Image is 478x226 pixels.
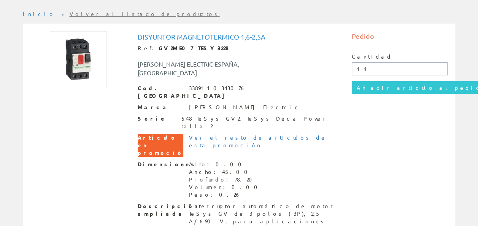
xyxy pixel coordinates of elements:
div: Volumen: 0.00 [189,183,262,191]
div: Profundo: 78.20 [189,176,262,183]
span: Marca [138,103,183,111]
div: Ref. [138,45,341,52]
span: Serie [138,115,176,123]
h1: Disyuntor Magnetotermico 1,6-2,5a [138,33,341,41]
img: Foto artículo Disyuntor Magnetotermico 1,6-2,5a (150x150) [50,31,107,88]
div: [PERSON_NAME] Electric [189,103,301,111]
a: Volver al listado de productos [70,10,220,17]
label: Cantidad [352,53,392,60]
div: Ancho: 45.00 [189,168,262,176]
strong: GV2ME07 TESY3228 [159,45,229,51]
span: Cod. [GEOGRAPHIC_DATA] [138,84,183,100]
div: 3389110343076 [189,84,246,92]
div: 548 TeSys GV2, TeSys Deca Power - talla 2 [181,115,340,130]
a: Ver el resto de artículos de esta promoción [189,134,327,148]
a: Inicio [23,10,55,17]
div: [PERSON_NAME] ELECTRIC ESPAÑA, [GEOGRAPHIC_DATA] [132,60,257,77]
div: Pedido [352,31,448,45]
div: Alto: 0.00 [189,161,262,168]
div: Peso: 0.26 [189,191,262,199]
span: Dimensiones [138,161,183,168]
span: Artículo en promoción [138,134,183,157]
span: Descripción ampliada [138,202,183,218]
